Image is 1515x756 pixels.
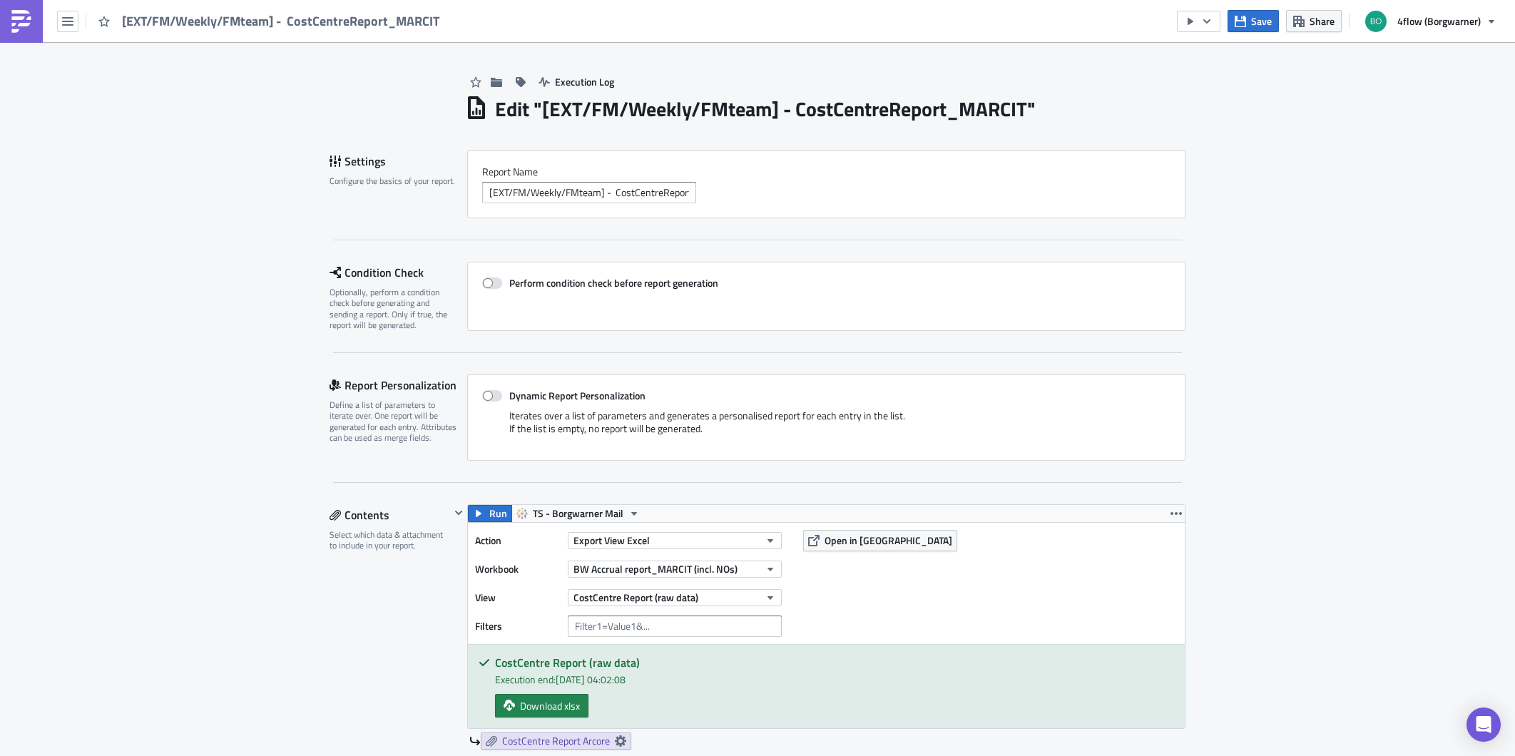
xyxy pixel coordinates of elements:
[573,533,650,548] span: Export View Excel
[502,735,610,747] span: CostCentre Report Arcore
[450,504,467,521] button: Hide content
[520,698,580,713] span: Download xlsx
[489,505,507,522] span: Run
[475,558,561,580] label: Workbook
[122,13,441,29] span: [EXT/FM/Weekly/FMteam] - CostCentreReport_MARCIT
[330,287,458,331] div: Optionally, perform a condition check before generating and sending a report. Only if true, the r...
[568,589,782,606] button: CostCentre Report (raw data)
[509,388,646,403] strong: Dynamic Report Personalization
[495,694,588,717] a: Download xlsx
[568,532,782,549] button: Export View Excel
[511,505,645,522] button: TS - Borgwarner Mail
[1466,708,1501,742] div: Open Intercom Messenger
[1228,10,1279,32] button: Save
[533,505,623,522] span: TS - Borgwarner Mail
[568,561,782,578] button: BW Accrual report_MARCIT (incl. NOs)
[555,74,614,89] span: Execution Log
[330,399,458,444] div: Define a list of parameters to iterate over. One report will be generated for each entry. Attribu...
[482,165,1170,178] label: Report Nam﻿e
[495,96,1036,122] h1: Edit " [EXT/FM/Weekly/FMteam] - CostCentreReport_MARCIT "
[330,504,450,526] div: Contents
[330,374,467,396] div: Report Personalization
[568,615,782,637] input: Filter1=Value1&...
[1357,6,1504,37] button: 4flow (Borgwarner)
[10,10,33,33] img: PushMetrics
[825,533,952,548] span: Open in [GEOGRAPHIC_DATA]
[330,262,467,283] div: Condition Check
[475,587,561,608] label: View
[509,275,718,290] strong: Perform condition check before report generation
[481,732,631,750] a: CostCentre Report Arcore
[1251,14,1272,29] span: Save
[482,409,1170,446] div: Iterates over a list of parameters and generates a personalised report for each entry in the list...
[330,175,458,186] div: Configure the basics of your report.
[475,615,561,637] label: Filters
[1364,9,1388,34] img: Avatar
[531,71,621,93] button: Execution Log
[468,505,512,522] button: Run
[1397,14,1481,29] span: 4flow (Borgwarner)
[330,529,450,551] div: Select which data & attachment to include in your report.
[1310,14,1335,29] span: Share
[573,561,738,576] span: BW Accrual report_MARCIT (incl. NOs)
[495,672,1174,687] div: Execution end: [DATE] 04:02:08
[475,530,561,551] label: Action
[803,530,957,551] button: Open in [GEOGRAPHIC_DATA]
[573,590,698,605] span: CostCentre Report (raw data)
[330,150,467,172] div: Settings
[1286,10,1342,32] button: Share
[495,657,1174,668] h5: CostCentre Report (raw data)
